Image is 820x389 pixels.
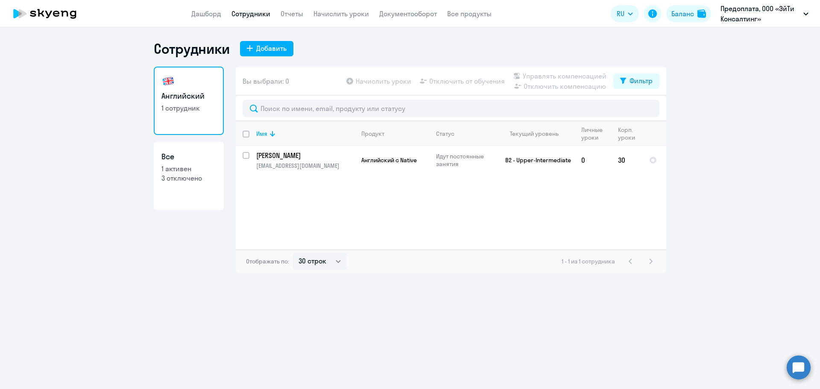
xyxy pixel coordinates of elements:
[161,151,216,162] h3: Все
[256,162,354,170] p: [EMAIL_ADDRESS][DOMAIN_NAME]
[611,146,642,174] td: 30
[361,130,429,137] div: Продукт
[256,130,354,137] div: Имя
[447,9,492,18] a: Все продукты
[246,257,289,265] span: Отображать по:
[161,173,216,183] p: 3 отключено
[574,146,611,174] td: 0
[611,5,639,22] button: RU
[256,130,267,137] div: Имя
[256,43,287,53] div: Добавить
[618,126,642,141] div: Корп. уроки
[154,40,230,57] h1: Сотрудники
[436,130,495,137] div: Статус
[231,9,270,18] a: Сотрудники
[256,151,353,160] p: [PERSON_NAME]
[243,100,659,117] input: Поиск по имени, email, продукту или статусу
[256,151,354,160] a: [PERSON_NAME]
[613,73,659,89] button: Фильтр
[243,76,289,86] span: Вы выбрали: 0
[716,3,813,24] button: Предоплата, ООО «ЭйТи Консалтинг»
[495,146,574,174] td: B2 - Upper-Intermediate
[361,156,417,164] span: Английский с Native
[161,91,216,102] h3: Английский
[581,126,605,141] div: Личные уроки
[630,76,653,86] div: Фильтр
[379,9,437,18] a: Документооборот
[617,9,624,19] span: RU
[618,126,636,141] div: Корп. уроки
[697,9,706,18] img: balance
[671,9,694,19] div: Баланс
[562,257,615,265] span: 1 - 1 из 1 сотрудника
[161,103,216,113] p: 1 сотрудник
[436,152,495,168] p: Идут постоянные занятия
[666,5,711,22] button: Балансbalance
[154,142,224,210] a: Все1 активен3 отключено
[281,9,303,18] a: Отчеты
[720,3,800,24] p: Предоплата, ООО «ЭйТи Консалтинг»
[436,130,454,137] div: Статус
[502,130,574,137] div: Текущий уровень
[581,126,611,141] div: Личные уроки
[154,67,224,135] a: Английский1 сотрудник
[313,9,369,18] a: Начислить уроки
[240,41,293,56] button: Добавить
[161,74,175,88] img: english
[191,9,221,18] a: Дашборд
[510,130,559,137] div: Текущий уровень
[361,130,384,137] div: Продукт
[161,164,216,173] p: 1 активен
